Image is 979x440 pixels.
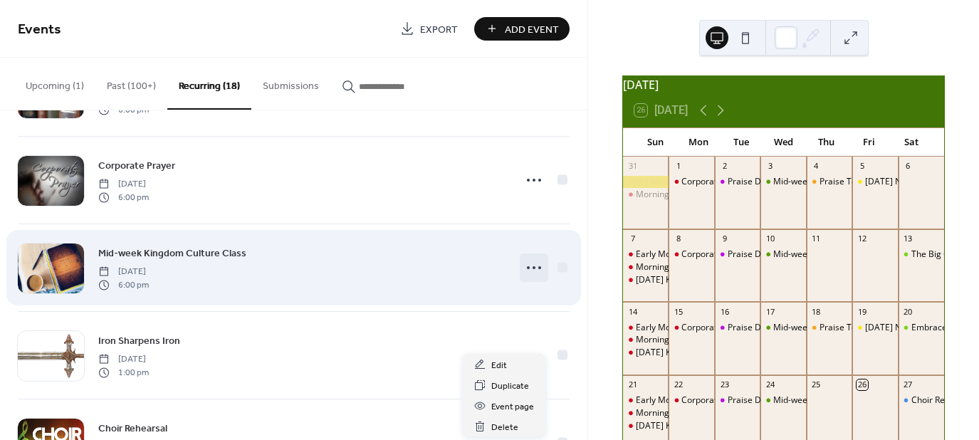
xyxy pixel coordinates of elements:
[251,58,330,108] button: Submissions
[669,322,714,334] div: Corporate Prayer
[98,246,246,261] span: Mid-week Kingdom Culture Class
[95,58,167,108] button: Past (100+)
[98,420,167,436] a: Choir Rehearsal
[636,334,735,346] div: Morning Worship Service
[18,16,61,43] span: Events
[715,176,760,188] div: Praise Dance Team
[636,248,758,261] div: Early Morning Worship Service
[903,379,913,390] div: 27
[98,332,180,349] a: Iron Sharpens Iron
[98,353,149,366] span: [DATE]
[811,306,822,317] div: 18
[890,128,933,157] div: Sat
[623,407,669,419] div: Morning Worship Service
[669,248,714,261] div: Corporate Prayer
[623,420,669,432] div: Sunday Kingdom Culture Classes
[911,248,961,261] div: The Big Give
[673,161,684,172] div: 1
[728,394,805,407] div: Praise Dance Team
[491,358,507,373] span: Edit
[491,420,518,435] span: Delete
[763,128,805,157] div: Wed
[623,394,669,407] div: Early Morning Worship Service
[773,176,904,188] div: Mid-week Kingdom Culture Class
[719,379,730,390] div: 23
[623,322,669,334] div: Early Morning Worship Service
[681,394,750,407] div: Corporate Prayer
[765,161,775,172] div: 3
[719,161,730,172] div: 2
[820,322,911,334] div: Praise Team Rehearsal
[807,322,852,334] div: Praise Team Rehearsal
[715,394,760,407] div: Praise Dance Team
[677,128,720,157] div: Mon
[899,322,944,334] div: Embrace Your Power: Women's Workshop & Day Conference
[636,394,758,407] div: Early Morning Worship Service
[623,334,669,346] div: Morning Worship Service
[760,322,806,334] div: Mid-week Kingdom Culture Class
[98,245,246,261] a: Mid-week Kingdom Culture Class
[857,234,867,244] div: 12
[857,161,867,172] div: 5
[636,420,765,432] div: [DATE] Kingdom Culture Classes
[623,76,944,93] div: [DATE]
[865,322,948,334] div: [DATE] Night Service
[623,176,669,188] div: 2025 Men's Retreat
[14,58,95,108] button: Upcoming (1)
[681,176,750,188] div: Corporate Prayer
[636,322,758,334] div: Early Morning Worship Service
[623,347,669,359] div: Sunday Kingdom Culture Classes
[634,128,677,157] div: Sun
[98,278,149,291] span: 6:00 pm
[719,306,730,317] div: 16
[98,266,149,278] span: [DATE]
[491,399,534,414] span: Event page
[636,274,765,286] div: [DATE] Kingdom Culture Classes
[636,261,735,273] div: Morning Worship Service
[420,22,458,37] span: Export
[98,334,180,349] span: Iron Sharpens Iron
[811,234,822,244] div: 11
[760,248,806,261] div: Mid-week Kingdom Culture Class
[636,189,735,201] div: Morning Worship Service
[903,161,913,172] div: 6
[852,176,898,188] div: Friday Night Service
[627,161,638,172] div: 31
[627,234,638,244] div: 7
[811,379,822,390] div: 25
[673,379,684,390] div: 22
[911,394,975,407] div: Choir Rehearsal
[811,161,822,172] div: 4
[636,407,735,419] div: Morning Worship Service
[474,17,570,41] button: Add Event
[98,157,175,174] a: Corporate Prayer
[899,394,944,407] div: Choir Rehearsal
[857,379,867,390] div: 26
[673,234,684,244] div: 8
[820,176,911,188] div: Praise Team Rehearsal
[627,379,638,390] div: 21
[98,159,175,174] span: Corporate Prayer
[760,176,806,188] div: Mid-week Kingdom Culture Class
[167,58,251,110] button: Recurring (18)
[899,248,944,261] div: The Big Give
[669,176,714,188] div: Corporate Prayer
[623,248,669,261] div: Early Morning Worship Service
[773,394,904,407] div: Mid-week Kingdom Culture Class
[765,234,775,244] div: 10
[765,306,775,317] div: 17
[728,322,805,334] div: Praise Dance Team
[98,103,149,116] span: 6:00 pm
[865,176,948,188] div: [DATE] Night Service
[715,322,760,334] div: Praise Dance Team
[715,248,760,261] div: Praise Dance Team
[903,234,913,244] div: 13
[857,306,867,317] div: 19
[719,234,730,244] div: 9
[98,178,149,191] span: [DATE]
[773,248,904,261] div: Mid-week Kingdom Culture Class
[669,394,714,407] div: Corporate Prayer
[760,394,806,407] div: Mid-week Kingdom Culture Class
[805,128,847,157] div: Thu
